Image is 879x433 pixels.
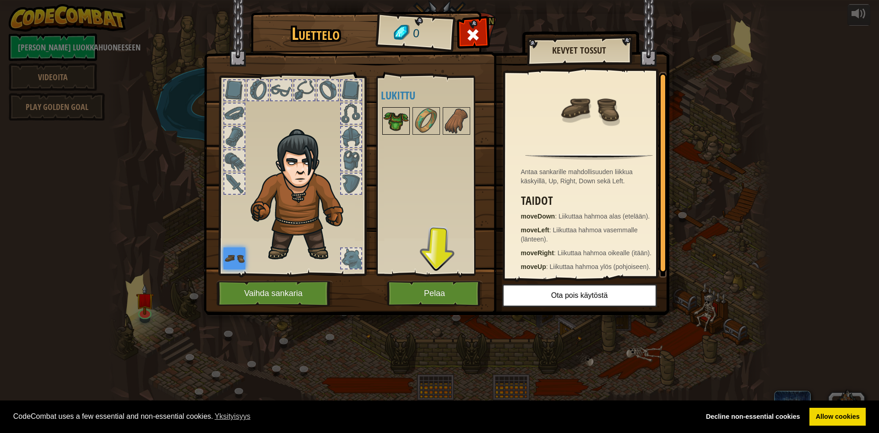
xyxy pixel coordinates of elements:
button: Pelaa [387,281,483,306]
div: Antaa sankarille mahdollisuuden liikkua käskyillä, Up, Right, Down sekä Left. [521,167,662,186]
strong: moveUp [521,263,546,270]
img: portrait.png [444,108,469,134]
img: hair_2.png [246,129,358,262]
a: learn more about cookies [213,410,252,423]
h4: Lukittu [381,89,496,101]
span: : [549,226,553,234]
strong: moveDown [521,213,555,220]
span: Liikuttaa hahmoa vasemmalle (länteen). [521,226,638,243]
a: allow cookies [809,408,866,426]
button: Ota pois käytöstä [502,284,657,307]
span: : [554,249,558,257]
span: : [546,263,550,270]
span: Liikuttaa hahmoa ylös (pohjoiseen). [550,263,651,270]
img: portrait.png [383,108,409,134]
strong: moveRight [521,249,554,257]
span: Liikuttaa hahmoa oikealle (itään). [558,249,651,257]
h2: Kevyet tossut [536,45,622,55]
img: hr.png [525,154,652,160]
h3: Taidot [521,195,662,207]
img: portrait.png [559,79,619,138]
span: 0 [412,25,420,42]
strong: moveLeft [521,226,549,234]
a: deny cookies [700,408,806,426]
img: portrait.png [413,108,439,134]
img: portrait.png [223,247,245,269]
span: : [555,213,559,220]
h1: Luettelo [257,24,374,44]
button: Vaihda sankaria [217,281,333,306]
span: Liikuttaa hahmoa alas (etelään). [559,213,650,220]
span: CodeCombat uses a few essential and non-essential cookies. [13,410,693,423]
